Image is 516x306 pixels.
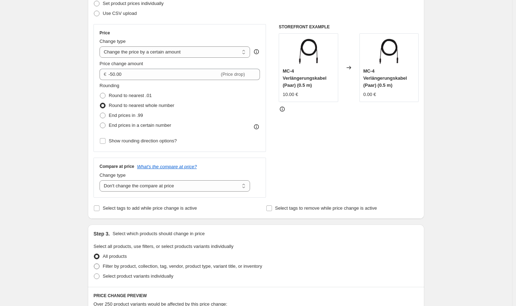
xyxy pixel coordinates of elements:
div: 0.00 € [363,91,376,98]
span: Price change amount [100,61,143,66]
span: Change type [100,172,126,178]
span: MC-4 Verlängerungskabel (Paar) (0.5 m) [283,68,327,88]
span: End prices in a certain number [109,123,171,128]
span: Select tags to add while price change is active [103,205,197,211]
div: help [253,48,260,55]
span: MC-4 Verlängerungskabel (Paar) (0.5 m) [363,68,407,88]
span: Filter by product, collection, tag, vendor, product type, variant title, or inventory [103,263,262,269]
span: All products [103,254,127,259]
h3: Compare at price [100,164,134,169]
span: Change type [100,39,126,44]
span: Show rounding direction options? [109,138,177,143]
button: What's the compare at price? [137,164,197,169]
input: -10.00 [108,69,219,80]
span: Use CSV upload [103,11,137,16]
h6: STOREFRONT EXAMPLE [279,24,419,30]
img: kabel.3_1_80x.webp [375,37,403,66]
span: Select tags to remove while price change is active [275,205,377,211]
h2: Step 3. [93,230,110,237]
h6: PRICE CHANGE PREVIEW [93,293,419,299]
span: Rounding [100,83,119,88]
div: 10.00 € [283,91,298,98]
img: kabel.3_1_80x.webp [294,37,323,66]
span: Round to nearest whole number [109,103,174,108]
span: Set product prices individually [103,1,164,6]
p: Select which products should change in price [113,230,205,237]
h3: Price [100,30,110,36]
span: End prices in .99 [109,113,143,118]
span: Round to nearest .01 [109,93,152,98]
span: € [104,72,106,77]
span: Select product variants individually [103,273,173,279]
span: (Price drop) [221,72,245,77]
span: Select all products, use filters, or select products variants individually [93,244,233,249]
